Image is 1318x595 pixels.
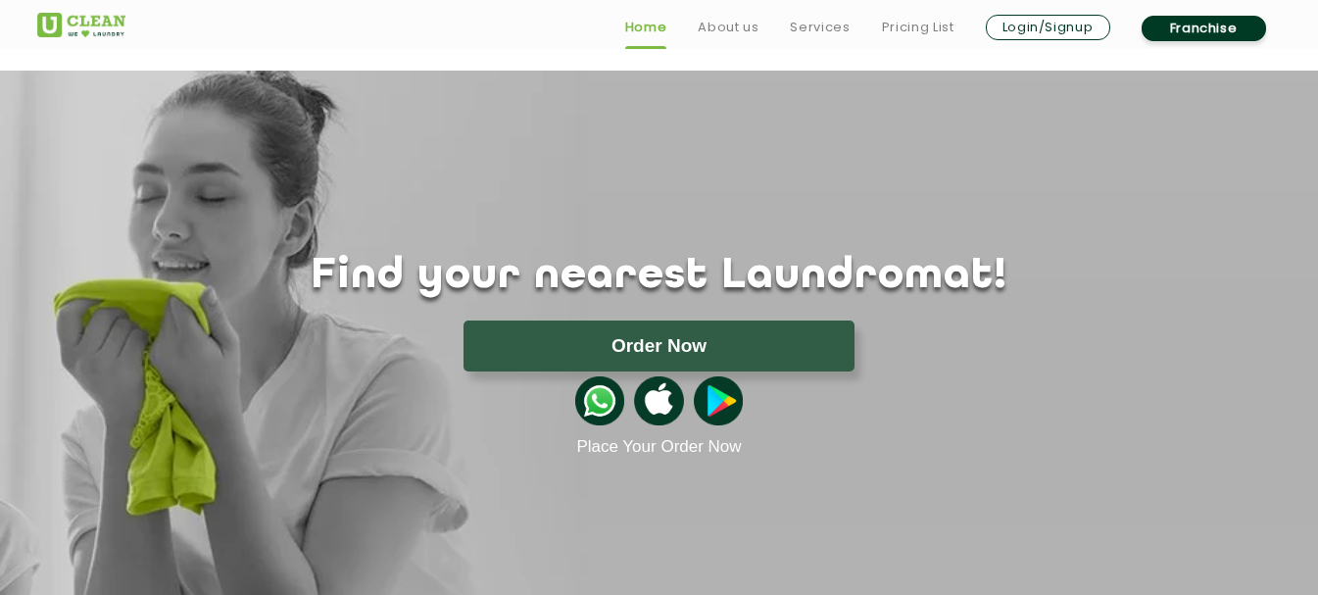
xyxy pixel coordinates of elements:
img: whatsappicon.png [575,376,624,425]
img: apple-icon.png [634,376,683,425]
img: UClean Laundry and Dry Cleaning [37,13,125,37]
a: Login/Signup [986,15,1110,40]
button: Order Now [464,321,854,372]
a: Services [790,16,850,39]
a: Home [625,16,667,39]
a: Place Your Order Now [576,437,741,457]
img: playstoreicon.png [694,376,743,425]
a: Franchise [1142,16,1266,41]
a: Pricing List [882,16,954,39]
a: About us [698,16,758,39]
h1: Find your nearest Laundromat! [23,252,1296,301]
